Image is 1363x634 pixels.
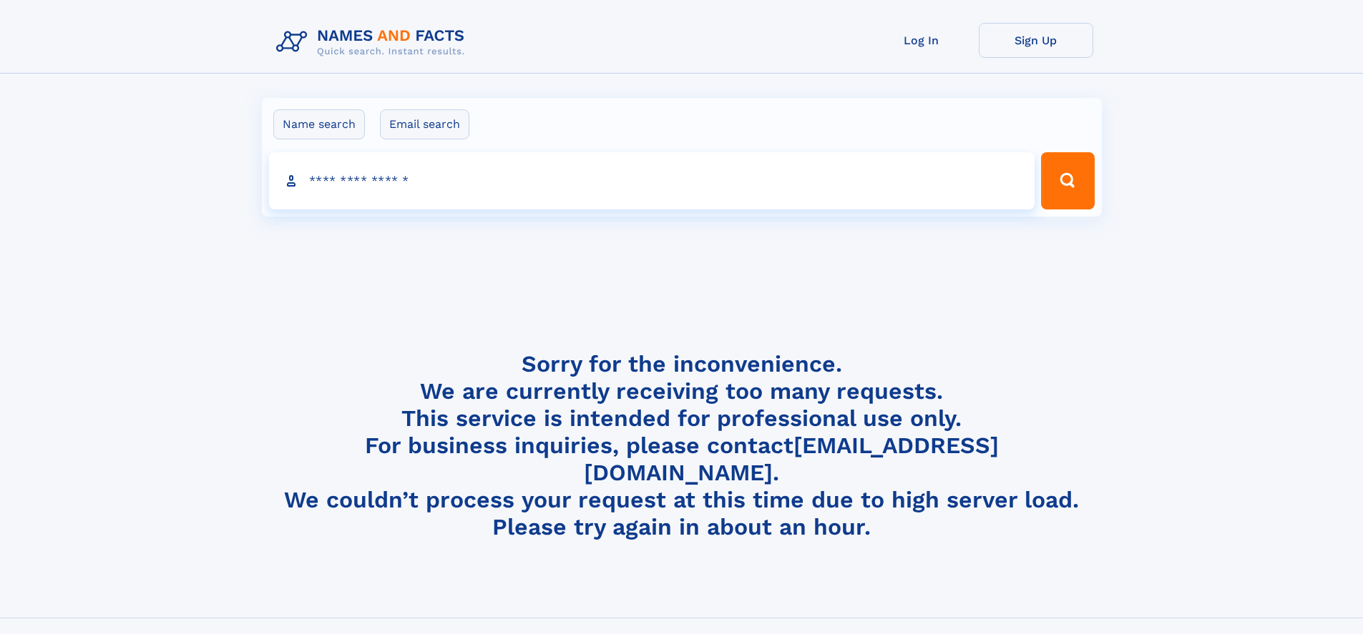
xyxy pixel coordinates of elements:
[273,109,365,139] label: Name search
[584,432,999,486] a: [EMAIL_ADDRESS][DOMAIN_NAME]
[269,152,1035,209] input: search input
[1041,152,1094,209] button: Search Button
[380,109,469,139] label: Email search
[864,23,979,58] a: Log In
[270,350,1093,541] h4: Sorry for the inconvenience. We are currently receiving too many requests. This service is intend...
[270,23,477,61] img: Logo Names and Facts
[979,23,1093,58] a: Sign Up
